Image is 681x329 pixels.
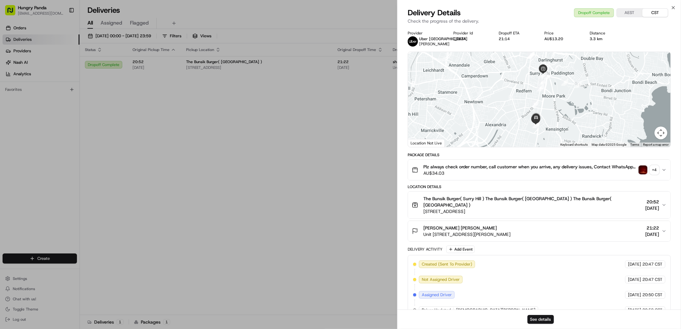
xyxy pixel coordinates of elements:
[45,158,77,163] a: Powered byPylon
[13,116,18,121] img: 1736555255976-a54dd68f-1ca7-489b-9aae-adbdc363a1c4
[20,116,52,121] span: [PERSON_NAME]
[538,79,545,86] div: 8
[408,160,670,180] button: Plz always check order number, call customer when you arrive, any delivery issues, Contact WhatsA...
[642,307,662,313] span: 20:50 CST
[408,8,461,18] span: Delivery Details
[13,143,49,149] span: Knowledge Base
[422,307,451,313] span: Driver Updated
[64,158,77,163] span: Pylon
[410,139,431,147] img: Google
[642,277,662,282] span: 20:47 CST
[645,199,659,205] span: 20:52
[6,143,11,148] div: 📗
[17,41,105,48] input: Clear
[639,165,659,174] button: photo_proof_of_pickup image+4
[423,231,511,238] span: Unit [STREET_ADDRESS][PERSON_NAME]
[29,67,88,72] div: We're available if you need us!
[25,99,40,104] span: 8月15日
[628,277,641,282] span: [DATE]
[422,261,472,267] span: Created (Sent To Provider)
[630,143,639,146] a: Terms
[408,18,671,24] p: Check the progress of the delivery.
[99,82,116,89] button: See all
[408,184,671,189] div: Location Details
[560,143,588,147] button: Keyboard shortcuts
[544,31,580,36] div: Price
[13,61,25,72] img: 1727276513143-84d647e1-66c0-4f92-a045-3c9f9f5dfd92
[655,127,667,139] button: Map camera controls
[592,143,626,146] span: Map data ©2025 Google
[423,170,636,176] span: AU$34.03
[408,36,418,47] img: uber-new-logo.jpeg
[422,277,460,282] span: Not Assigned Driver
[423,195,643,208] span: The Bunsik Burger( Surry Hill ) The Bunsik Burger( [GEOGRAPHIC_DATA] ) The Bunsik Burger( [GEOGRA...
[628,261,641,267] span: [DATE]
[456,307,535,313] span: [DEMOGRAPHIC_DATA][PERSON_NAME]
[423,208,643,215] span: [STREET_ADDRESS]
[639,165,647,174] img: photo_proof_of_pickup image
[645,225,659,231] span: 21:22
[650,165,659,174] div: + 4
[643,143,669,146] a: Report a map error
[453,36,466,41] button: CD134
[453,31,489,36] div: Provider Id
[408,31,443,36] div: Provider
[4,140,51,151] a: 📗Knowledge Base
[422,292,452,298] span: Assigned Driver
[561,79,568,86] div: 5
[499,31,534,36] div: Dropoff ETA
[628,307,641,313] span: [DATE]
[6,6,19,19] img: Nash
[54,143,59,148] div: 💻
[408,152,671,157] div: Package Details
[527,315,554,324] button: See details
[21,99,23,104] span: •
[60,143,102,149] span: API Documentation
[6,83,41,88] div: Past conversations
[410,139,431,147] a: Open this area in Google Maps (opens a new window)
[642,261,662,267] span: 20:47 CST
[527,51,534,58] div: 3
[109,63,116,70] button: Start new chat
[6,26,116,36] p: Welcome 👋
[53,116,55,121] span: •
[408,192,670,218] button: The Bunsik Burger( Surry Hill ) The Bunsik Burger( [GEOGRAPHIC_DATA] ) The Bunsik Burger( [GEOGRA...
[645,231,659,238] span: [DATE]
[408,139,445,147] div: Location Not Live
[544,36,580,41] div: AU$13.20
[590,31,625,36] div: Distance
[29,61,105,67] div: Start new chat
[544,72,551,79] div: 6
[540,70,547,77] div: 7
[423,164,636,170] span: Plz always check order number, call customer when you arrive, any delivery issues, Contact WhatsA...
[408,221,670,241] button: [PERSON_NAME] [PERSON_NAME]Unit [STREET_ADDRESS][PERSON_NAME]21:22[DATE]
[645,205,659,211] span: [DATE]
[590,36,625,41] div: 3.3 km
[6,110,17,120] img: Asif Zaman Khan
[408,247,443,252] div: Delivery Activity
[642,292,662,298] span: 20:50 CST
[642,9,668,17] button: CST
[628,292,641,298] span: [DATE]
[537,84,544,91] div: 9
[51,140,105,151] a: 💻API Documentation
[6,61,18,72] img: 1736555255976-a54dd68f-1ca7-489b-9aae-adbdc363a1c4
[499,36,534,41] div: 21:14
[532,100,539,107] div: 10
[57,116,69,121] span: 8月7日
[446,245,475,253] button: Add Event
[575,81,582,88] div: 4
[533,121,540,128] div: 12
[419,41,450,47] span: [PERSON_NAME]
[419,36,467,41] span: Uber [GEOGRAPHIC_DATA]
[617,9,642,17] button: AEST
[423,225,497,231] span: [PERSON_NAME] [PERSON_NAME]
